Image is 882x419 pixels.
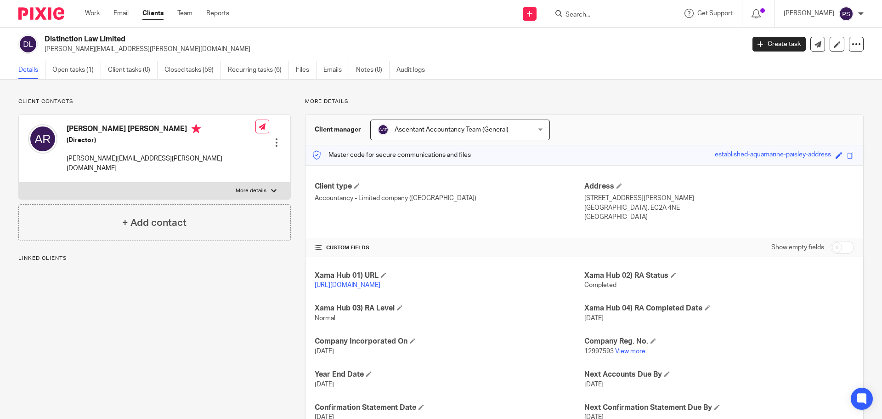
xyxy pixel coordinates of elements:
[584,282,616,288] span: Completed
[108,61,158,79] a: Client tasks (0)
[584,370,854,379] h4: Next Accounts Due By
[18,61,45,79] a: Details
[715,150,831,161] div: established-aquamarine-paisley-address
[18,255,291,262] p: Linked clients
[396,61,432,79] a: Audit logs
[296,61,317,79] a: Files
[236,187,266,195] p: More details
[584,194,854,203] p: [STREET_ADDRESS][PERSON_NAME]
[305,98,864,105] p: More details
[18,98,291,105] p: Client contacts
[142,9,164,18] a: Clients
[584,212,854,222] p: [GEOGRAPHIC_DATA]
[315,244,584,252] h4: CUSTOM FIELDS
[584,381,604,388] span: [DATE]
[315,194,584,203] p: Accountancy - Limited company ([GEOGRAPHIC_DATA])
[192,124,201,133] i: Primary
[315,304,584,313] h4: Xama Hub 03) RA Level
[784,9,834,18] p: [PERSON_NAME]
[771,243,824,252] label: Show empty fields
[164,61,221,79] a: Closed tasks (59)
[18,7,64,20] img: Pixie
[228,61,289,79] a: Recurring tasks (6)
[315,182,584,191] h4: Client type
[312,150,471,160] p: Master code for secure communications and files
[177,9,192,18] a: Team
[122,216,187,230] h4: + Add contact
[45,45,739,54] p: [PERSON_NAME][EMAIL_ADDRESS][PERSON_NAME][DOMAIN_NAME]
[584,348,614,355] span: 12997593
[584,304,854,313] h4: Xama Hub 04) RA Completed Date
[323,61,349,79] a: Emails
[315,125,361,134] h3: Client manager
[356,61,390,79] a: Notes (0)
[752,37,806,52] a: Create task
[67,154,255,173] p: [PERSON_NAME][EMAIL_ADDRESS][PERSON_NAME][DOMAIN_NAME]
[28,124,57,154] img: svg%3E
[67,124,255,136] h4: [PERSON_NAME] [PERSON_NAME]
[584,182,854,191] h4: Address
[315,271,584,281] h4: Xama Hub 01) URL
[565,11,647,19] input: Search
[395,126,509,133] span: Ascentant Accountancy Team (General)
[315,348,334,355] span: [DATE]
[315,282,380,288] a: [URL][DOMAIN_NAME]
[584,203,854,212] p: [GEOGRAPHIC_DATA], EC2A 4NE
[615,348,645,355] a: View more
[697,10,733,17] span: Get Support
[378,124,389,135] img: svg%3E
[206,9,229,18] a: Reports
[584,315,604,321] span: [DATE]
[18,34,38,54] img: svg%3E
[584,271,854,281] h4: Xama Hub 02) RA Status
[52,61,101,79] a: Open tasks (1)
[113,9,129,18] a: Email
[315,370,584,379] h4: Year End Date
[85,9,100,18] a: Work
[315,403,584,413] h4: Confirmation Statement Date
[839,6,854,21] img: svg%3E
[67,136,255,145] h5: (Director)
[315,381,334,388] span: [DATE]
[584,337,854,346] h4: Company Reg. No.
[315,315,335,321] span: Normal
[45,34,600,44] h2: Distinction Law Limited
[584,403,854,413] h4: Next Confirmation Statement Due By
[315,337,584,346] h4: Company Incorporated On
